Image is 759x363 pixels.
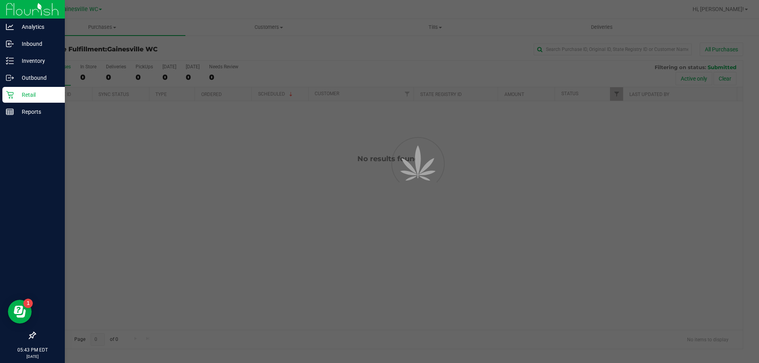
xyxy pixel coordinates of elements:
[8,300,32,324] iframe: Resource center
[14,39,61,49] p: Inbound
[4,346,61,354] p: 05:43 PM EDT
[6,74,14,82] inline-svg: Outbound
[23,299,33,308] iframe: Resource center unread badge
[14,107,61,117] p: Reports
[6,108,14,116] inline-svg: Reports
[14,90,61,100] p: Retail
[14,56,61,66] p: Inventory
[4,354,61,359] p: [DATE]
[6,57,14,65] inline-svg: Inventory
[14,73,61,83] p: Outbound
[6,91,14,99] inline-svg: Retail
[6,40,14,48] inline-svg: Inbound
[14,22,61,32] p: Analytics
[6,23,14,31] inline-svg: Analytics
